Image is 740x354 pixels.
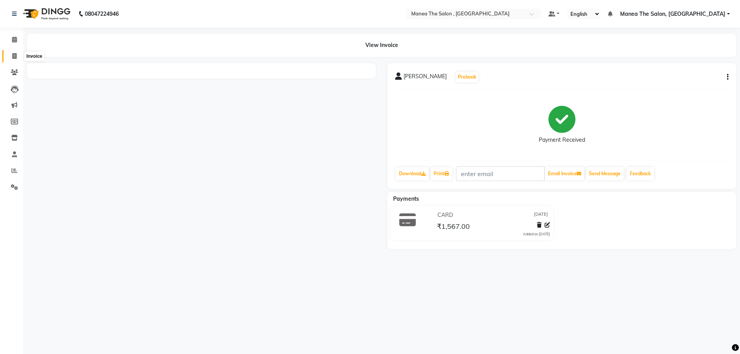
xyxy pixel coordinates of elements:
[396,167,429,180] a: Download
[437,222,470,233] span: ₹1,567.00
[620,10,725,18] span: Manea The Salon, [GEOGRAPHIC_DATA]
[627,167,654,180] a: Feedback
[586,167,624,180] button: Send Message
[523,232,550,237] div: Added on [DATE]
[27,34,736,57] div: View Invoice
[545,167,584,180] button: Email Invoice
[393,195,419,202] span: Payments
[539,136,585,144] div: Payment Received
[431,167,452,180] a: Print
[85,3,119,25] b: 08047224946
[437,211,453,219] span: CARD
[404,72,447,83] span: [PERSON_NAME]
[456,166,545,181] input: enter email
[534,211,548,219] span: [DATE]
[456,72,478,82] button: Prebook
[20,3,72,25] img: logo
[24,52,44,61] div: Invoice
